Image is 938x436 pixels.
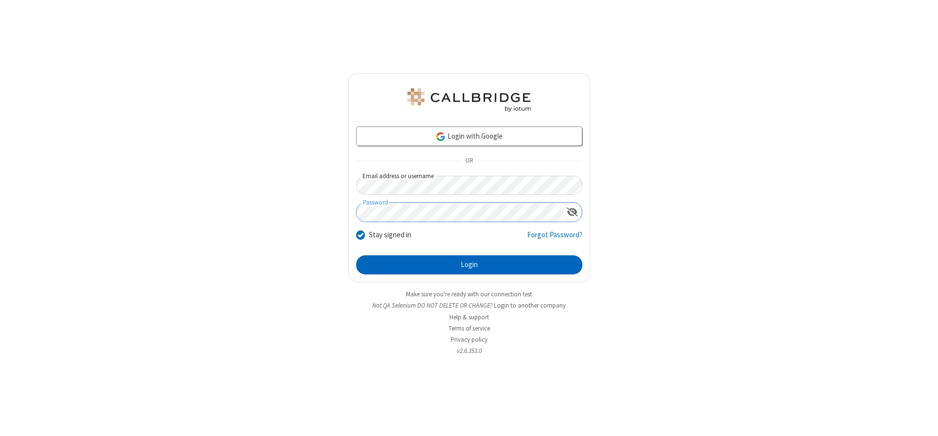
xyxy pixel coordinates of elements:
button: Login to another company [494,301,566,310]
img: google-icon.png [435,131,446,142]
button: Login [356,255,582,275]
div: Show password [563,203,582,221]
a: Login with Google [356,126,582,146]
img: QA Selenium DO NOT DELETE OR CHANGE [405,88,533,112]
label: Stay signed in [369,229,411,241]
a: Help & support [449,313,489,321]
input: Password [357,203,563,222]
a: Privacy policy [451,335,488,344]
a: Forgot Password? [527,229,582,248]
li: v2.6.353.0 [348,346,590,355]
input: Email address or username [356,176,582,195]
li: Not QA Selenium DO NOT DELETE OR CHANGE? [348,301,590,310]
span: OR [461,154,477,168]
a: Terms of service [448,324,490,332]
iframe: Chat [914,411,931,429]
a: Make sure you're ready with our connection test [406,290,532,298]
